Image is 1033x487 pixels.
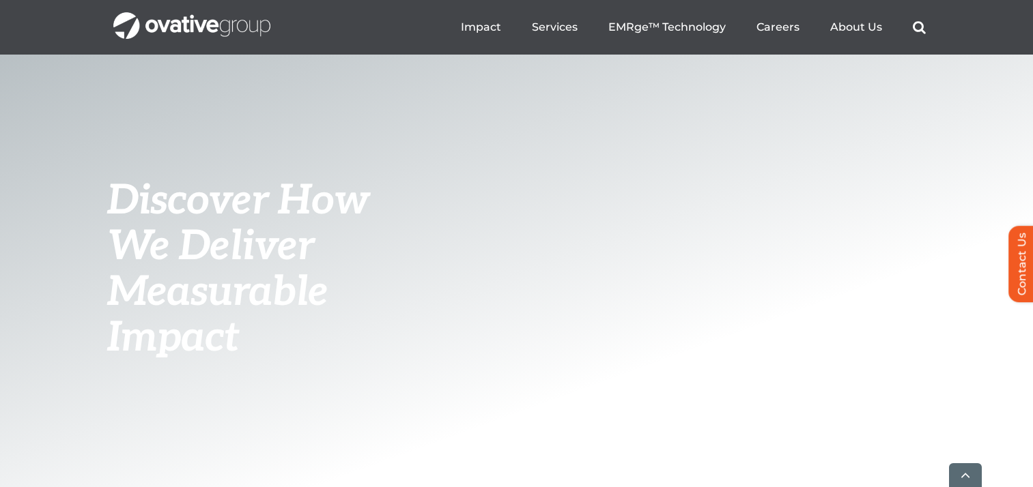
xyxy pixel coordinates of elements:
a: OG_Full_horizontal_WHT [113,11,270,24]
a: About Us [830,20,882,34]
a: Services [532,20,578,34]
nav: Menu [461,5,926,49]
a: EMRge™ Technology [608,20,726,34]
span: Discover How [107,177,369,226]
a: Careers [756,20,799,34]
a: Impact [461,20,501,34]
span: We Deliver Measurable Impact [107,222,328,363]
a: Search [913,20,926,34]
